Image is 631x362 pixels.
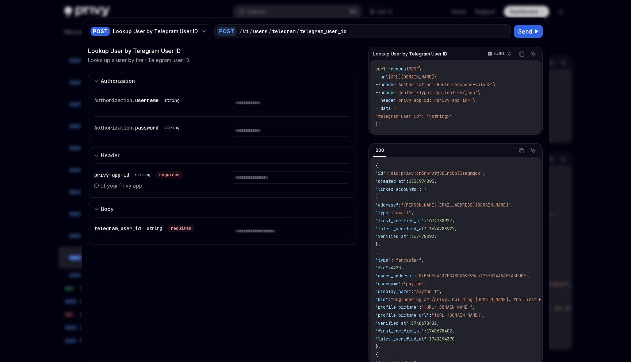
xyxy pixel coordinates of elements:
[375,74,388,80] span: --url
[419,304,421,310] span: :
[473,97,475,103] span: \
[88,24,211,39] button: POSTLookup User by Telegram User ID
[101,77,135,85] div: Authorization
[429,312,432,318] span: :
[375,352,378,358] span: {
[375,312,429,318] span: "profile_picture_url"
[94,225,194,232] div: telegram_user_id
[239,28,242,35] div: /
[388,74,434,80] span: [URL][DOMAIN_NAME]
[511,202,513,208] span: ,
[217,27,236,36] div: POST
[375,226,427,232] span: "latest_verified_at"
[101,205,114,213] div: Body
[518,27,532,36] span: Send
[411,320,437,326] span: 1740678402
[101,151,119,160] div: Header
[91,27,110,36] div: POST
[243,28,249,35] div: v1
[94,171,183,178] div: privy-app-id
[529,273,531,279] span: ,
[88,57,190,64] p: Looks up a user by their Telegram user ID.
[421,304,473,310] span: "[URL][DOMAIN_NAME]"
[396,82,493,88] span: 'Authorization: Basic <encoded-value>'
[375,121,380,127] span: }'
[409,234,411,239] span: :
[411,234,437,239] span: 1674788927
[164,97,180,103] div: string
[375,328,424,334] span: "first_verified_at"
[375,242,380,247] span: },
[494,51,505,57] p: cURL
[386,66,409,72] span: --request
[375,320,409,326] span: "verified_at"
[398,202,401,208] span: :
[409,66,419,72] span: POST
[268,28,271,35] div: /
[517,49,526,59] button: Copy the contents from the code block
[94,225,141,232] span: telegram_user_id
[391,265,401,271] span: 4423
[375,82,396,88] span: --header
[88,147,356,163] button: expand input section
[427,218,452,224] span: 1674788927
[94,97,183,104] div: Authorization.username
[424,281,427,287] span: ,
[373,146,386,155] div: 200
[375,105,391,111] span: --data
[434,178,437,184] span: ,
[452,328,455,334] span: ,
[375,186,419,192] span: "linked_accounts"
[452,218,455,224] span: ,
[437,320,439,326] span: ,
[409,178,434,184] span: 1731974895
[296,28,299,35] div: /
[401,265,404,271] span: ,
[156,171,183,178] div: required
[375,257,391,263] span: "type"
[388,170,483,176] span: "did:privy:cm3np4u9j001rc8b73seqmqqk"
[391,105,396,111] span: '{
[147,226,162,231] div: string
[396,90,478,96] span: 'Content-Type: application/json'
[375,210,391,216] span: "type"
[135,97,158,104] span: username
[113,28,198,35] div: Lookup User by Telegram User ID
[375,289,411,294] span: "display_name"
[424,328,427,334] span: :
[429,226,455,232] span: 1674788927
[135,124,158,131] span: password
[514,25,543,38] button: Send
[94,124,135,131] span: Authorization.
[393,257,421,263] span: "farcaster"
[375,336,427,342] span: "latest_verified_at"
[388,297,391,303] span: :
[94,172,129,178] span: privy-app-id
[439,289,442,294] span: ,
[249,28,252,35] div: /
[375,97,396,103] span: --header
[493,82,496,88] span: \
[414,273,416,279] span: :
[375,265,388,271] span: "fid"
[375,281,401,287] span: "username"
[375,202,398,208] span: "address"
[401,202,511,208] span: "[PERSON_NAME][EMAIL_ADDRESS][DOMAIN_NAME]"
[419,66,421,72] span: \
[94,124,183,131] div: Authorization.password
[375,194,378,200] span: {
[409,320,411,326] span: :
[424,218,427,224] span: :
[434,74,437,80] span: \
[88,46,356,55] div: Lookup User by Telegram User ID
[391,257,393,263] span: :
[375,273,414,279] span: "owner_address"
[478,90,480,96] span: \
[414,289,439,294] span: "payton ↑"
[375,170,386,176] span: "id"
[391,210,393,216] span: :
[483,312,485,318] span: ,
[375,90,396,96] span: --header
[406,178,409,184] span: :
[419,186,427,192] span: : [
